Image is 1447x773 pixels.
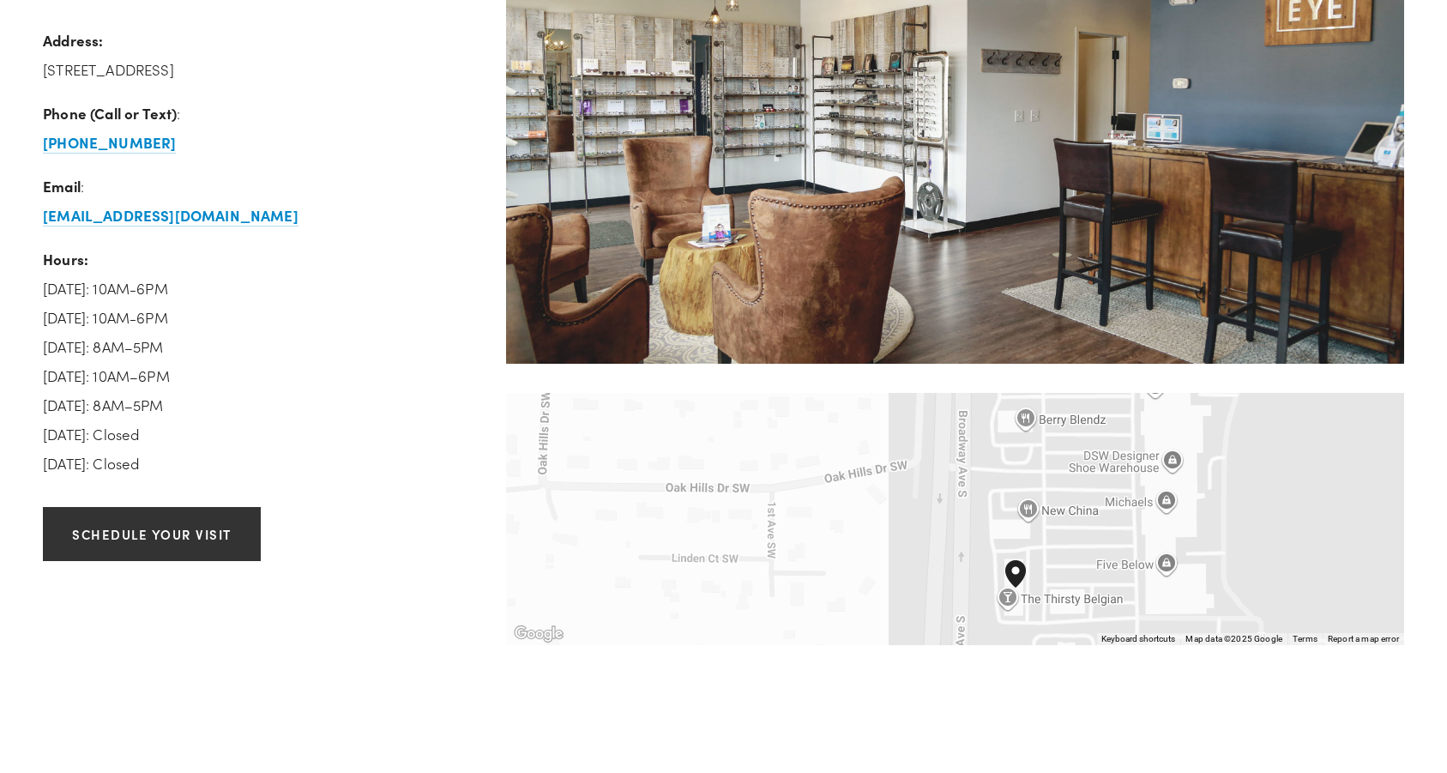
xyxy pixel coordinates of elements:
[1185,634,1282,643] span: Map data ©2025 Google
[43,103,177,123] strong: Phone (Call or Text)
[43,133,176,154] a: [PHONE_NUMBER]
[43,245,477,478] p: [DATE]: 10AM-6PM [DATE]: 10AM-6PM [DATE]: 8AM–5PM [DATE]: 10AM–6PM [DATE]: 8AM–5PM [DATE]: Closed...
[1101,633,1175,645] button: Keyboard shortcuts
[510,623,567,645] a: Open this area in Google Maps (opens a new window)
[43,206,298,226] a: [EMAIL_ADDRESS][DOMAIN_NAME]
[43,99,477,157] p: :
[510,623,567,645] img: Google
[1328,634,1399,643] a: Report a map error
[43,26,477,84] p: [STREET_ADDRESS]
[1293,634,1317,643] a: Terms
[43,30,103,50] strong: Address:
[43,132,176,152] strong: [PHONE_NUMBER]
[43,176,81,196] strong: Email
[1005,560,1046,615] div: You and Eye Family Eyecare 2650 South Broadway, Suite 400 Rochester, MN, 55904, United States
[43,249,88,269] strong: Hours:
[43,205,298,225] strong: [EMAIL_ADDRESS][DOMAIN_NAME]
[43,507,261,561] a: Schedule your visit
[43,172,477,230] p: :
